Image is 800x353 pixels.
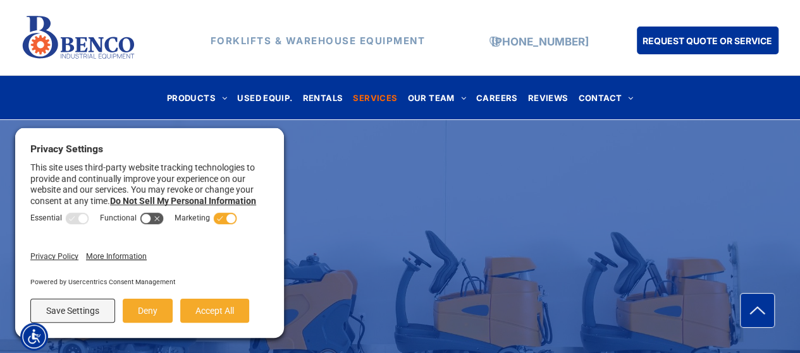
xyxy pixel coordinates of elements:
a: OUR TEAM [402,89,471,106]
a: USED EQUIP. [232,89,297,106]
span: REQUEST QUOTE OR SERVICE [643,29,772,52]
a: RENTALS [298,89,348,106]
a: PRODUCTS [162,89,233,106]
a: [PHONE_NUMBER] [491,35,589,48]
a: SERVICES [348,89,402,106]
div: Accessibility Menu [20,323,48,350]
a: CONTACT [573,89,638,106]
a: CAREERS [471,89,523,106]
strong: FORKLIFTS & WAREHOUSE EQUIPMENT [211,35,426,47]
a: REQUEST QUOTE OR SERVICE [637,27,778,54]
a: REVIEWS [523,89,574,106]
